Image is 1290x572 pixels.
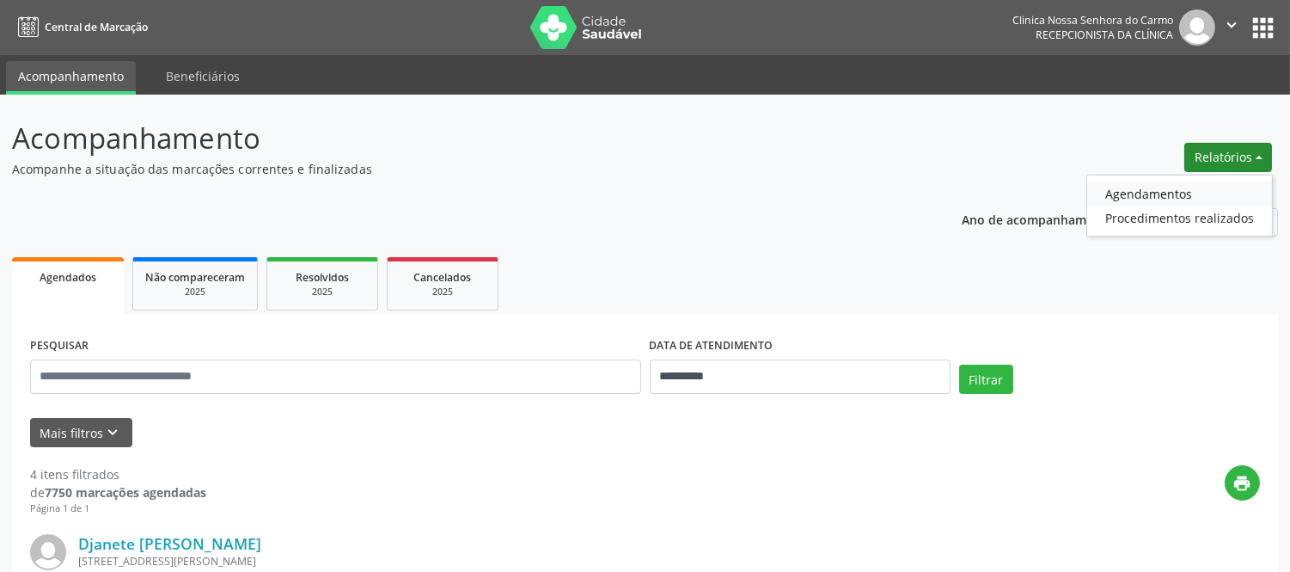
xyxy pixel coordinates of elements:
[1036,28,1173,42] span: Recepcionista da clínica
[40,270,96,285] span: Agendados
[1233,474,1252,493] i: print
[78,534,261,553] a: Djanete [PERSON_NAME]
[78,554,1002,569] div: [STREET_ADDRESS][PERSON_NAME]
[12,117,898,160] p: Acompanhamento
[30,534,66,570] img: img
[104,423,123,442] i: keyboard_arrow_down
[1087,181,1272,206] a: Agendamentos
[1087,206,1272,230] a: Procedimentos realizados
[30,483,206,501] div: de
[1086,175,1273,237] ul: Relatórios
[154,61,252,91] a: Beneficiários
[1179,9,1215,46] img: img
[30,501,206,516] div: Página 1 de 1
[962,208,1114,230] p: Ano de acompanhamento
[650,333,773,360] label: DATA DE ATENDIMENTO
[145,286,245,298] div: 2025
[959,365,1013,394] button: Filtrar
[30,333,89,360] label: PESQUISAR
[1184,143,1272,172] button: Relatórios
[400,286,486,298] div: 2025
[1012,13,1173,28] div: Clinica Nossa Senhora do Carmo
[6,61,136,95] a: Acompanhamento
[30,465,206,483] div: 4 itens filtrados
[1215,9,1248,46] button: 
[45,484,206,501] strong: 7750 marcações agendadas
[1248,13,1278,43] button: apps
[12,13,148,41] a: Central de Marcação
[296,270,349,285] span: Resolvidos
[30,418,132,448] button: Mais filtroskeyboard_arrow_down
[12,160,898,178] p: Acompanhe a situação das marcações correntes e finalizadas
[145,270,245,285] span: Não compareceram
[45,20,148,34] span: Central de Marcação
[279,286,365,298] div: 2025
[414,270,472,285] span: Cancelados
[1225,465,1260,501] button: print
[1222,15,1241,34] i: 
